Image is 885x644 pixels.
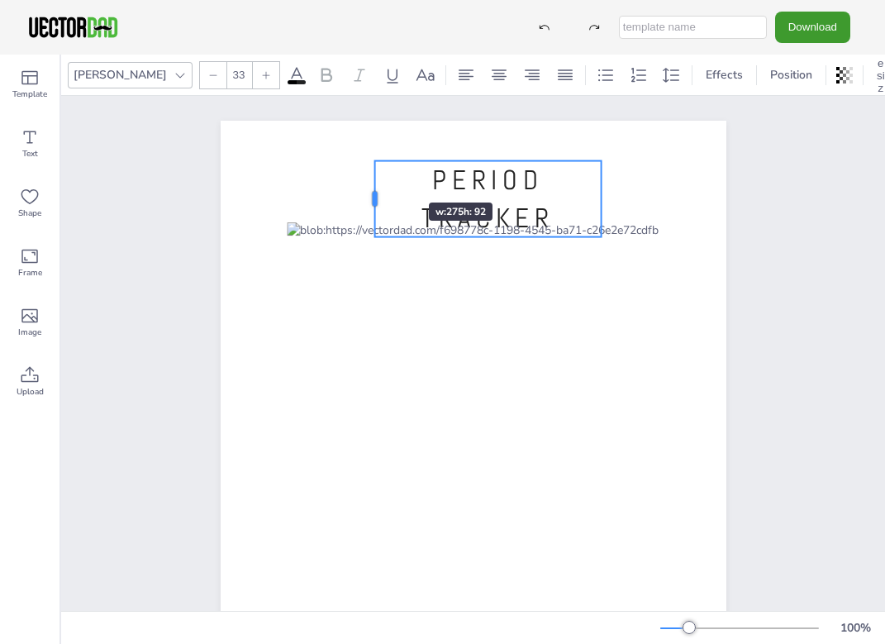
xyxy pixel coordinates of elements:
span: Position [767,67,816,83]
span: Effects [702,67,746,83]
span: Upload [17,385,44,398]
img: VectorDad-1.png [26,15,120,40]
span: PERIOD TRACKER [421,163,554,236]
div: [PERSON_NAME] [70,64,170,86]
input: template name [619,16,767,39]
span: Image [18,326,41,339]
span: Frame [18,266,42,279]
span: Template [12,88,47,101]
span: Shape [18,207,41,220]
span: Text [22,147,38,160]
button: Download [775,12,850,42]
div: w: 275 h: 92 [429,203,492,221]
div: 100 % [835,620,875,636]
